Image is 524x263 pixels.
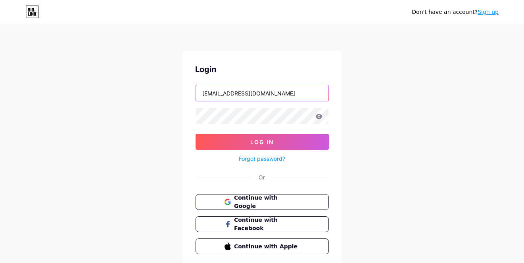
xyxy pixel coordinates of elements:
[234,216,299,233] span: Continue with Facebook
[239,154,285,163] a: Forgot password?
[196,238,329,254] button: Continue with Apple
[196,63,329,75] div: Login
[478,9,499,15] a: Sign up
[259,173,265,181] div: Or
[250,139,274,145] span: Log In
[234,242,299,251] span: Continue with Apple
[196,85,328,101] input: Username
[412,8,499,16] div: Don't have an account?
[196,216,329,232] button: Continue with Facebook
[234,194,299,210] span: Continue with Google
[196,134,329,150] button: Log In
[196,194,329,210] button: Continue with Google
